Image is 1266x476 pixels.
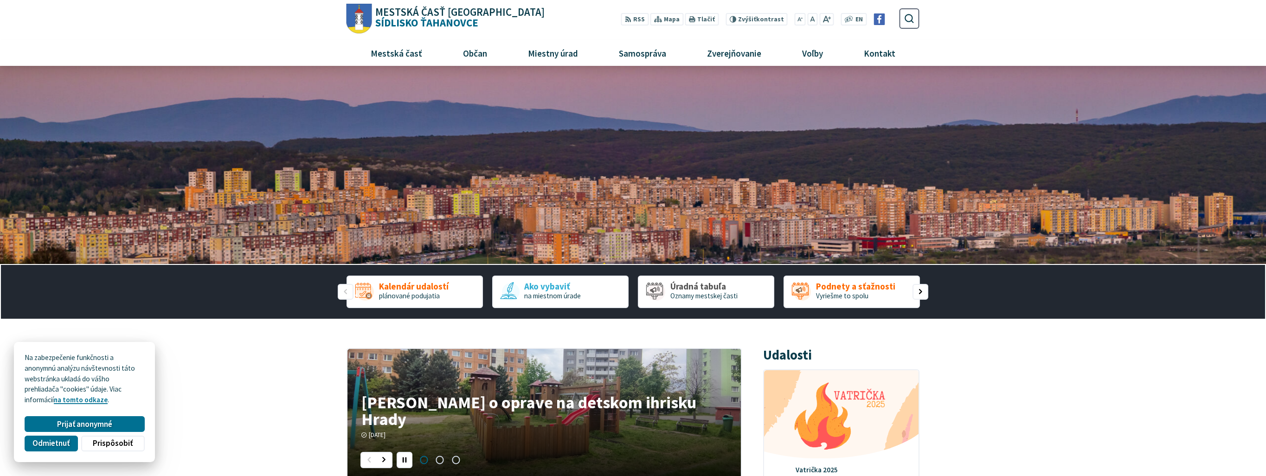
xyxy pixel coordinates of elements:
[816,282,895,291] span: Podnety a sťažnosti
[703,40,765,65] span: Zverejňovanie
[81,436,144,451] button: Prispôsobiť
[524,282,581,291] span: Ako vybaviť
[416,452,432,468] span: Prejsť na slajd 1
[369,431,386,439] span: [DATE]
[57,419,112,429] span: Prijať anonymné
[633,15,645,25] span: RSS
[379,291,440,300] span: plánované podujatia
[685,13,719,26] button: Tlačiť
[855,15,863,25] span: EN
[347,276,483,308] div: 1 / 5
[432,452,448,468] span: Prejsť na slajd 2
[785,40,840,65] a: Voľby
[25,353,144,405] p: Na zabezpečenie funkčnosti a anonymnú analýzu návštevnosti táto webstránka ukladá do vášho prehli...
[874,13,885,25] img: Prejsť na Facebook stránku
[397,452,412,468] div: Pozastaviť pohyb slajdera
[360,452,376,468] div: Predošlý slajd
[847,40,913,65] a: Kontakt
[664,15,680,25] span: Mapa
[795,13,806,26] button: Zmenšiť veľkosť písma
[459,40,490,65] span: Občan
[54,395,108,404] a: na tomto odkaze
[738,15,756,23] span: Zvýšiť
[690,40,778,65] a: Zverejňovanie
[353,40,439,65] a: Mestská časť
[650,13,683,26] a: Mapa
[25,416,144,432] button: Prijať anonymné
[347,4,372,34] img: Prejsť na domovskú stránku
[367,40,425,65] span: Mestská časť
[861,40,899,65] span: Kontakt
[448,452,463,468] span: Prejsť na slajd 3
[853,15,866,25] a: EN
[511,40,595,65] a: Miestny úrad
[375,7,545,18] span: Mestská časť [GEOGRAPHIC_DATA]
[25,436,77,451] button: Odmietnuť
[796,466,912,474] h4: Vatrička 2025
[492,276,629,308] a: Ako vybaviť na miestnom úrade
[670,282,738,291] span: Úradná tabuľa
[615,40,669,65] span: Samospráva
[446,40,504,65] a: Občan
[524,291,581,300] span: na miestnom úrade
[913,284,928,300] div: Nasledujúci slajd
[670,291,738,300] span: Oznamy mestskej časti
[638,276,774,308] a: Úradná tabuľa Oznamy mestskej časti
[338,284,353,300] div: Predošlý slajd
[621,13,649,26] a: RSS
[379,282,449,291] span: Kalendár udalostí
[763,348,812,362] h3: Udalosti
[347,4,545,34] a: Logo Sídlisko Ťahanovce, prejsť na domovskú stránku.
[93,438,133,448] span: Prispôsobiť
[697,16,715,23] span: Tlačiť
[816,291,868,300] span: Vyriešme to spolu
[638,276,774,308] div: 3 / 5
[347,276,483,308] a: Kalendár udalostí plánované podujatia
[372,7,545,28] h1: Sídlisko Ťahanovce
[819,13,834,26] button: Zväčšiť veľkosť písma
[524,40,581,65] span: Miestny úrad
[602,40,683,65] a: Samospráva
[492,276,629,308] div: 2 / 5
[32,438,70,448] span: Odmietnuť
[726,13,787,26] button: Zvýšiťkontrast
[361,394,727,427] h4: [PERSON_NAME] o oprave na detskom ihrisku Hrady
[799,40,827,65] span: Voľby
[784,276,920,308] div: 4 / 5
[738,16,784,23] span: kontrast
[784,276,920,308] a: Podnety a sťažnosti Vyriešme to spolu
[807,13,817,26] button: Nastaviť pôvodnú veľkosť písma
[377,452,392,468] div: Nasledujúci slajd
